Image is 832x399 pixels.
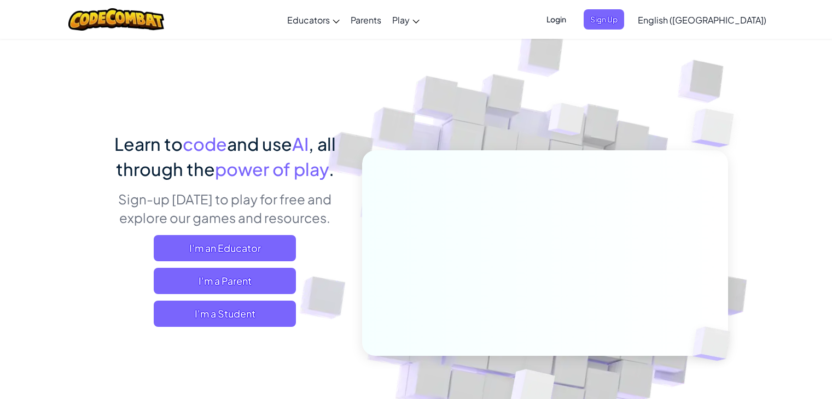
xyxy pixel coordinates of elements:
[104,190,346,227] p: Sign-up [DATE] to play for free and explore our games and resources.
[392,14,410,26] span: Play
[215,158,329,180] span: power of play
[632,5,772,34] a: English ([GEOGRAPHIC_DATA])
[68,8,164,31] img: CodeCombat logo
[227,133,292,155] span: and use
[154,301,296,327] button: I'm a Student
[183,133,227,155] span: code
[674,304,756,384] img: Overlap cubes
[540,9,573,30] button: Login
[387,5,425,34] a: Play
[527,81,606,163] img: Overlap cubes
[114,133,183,155] span: Learn to
[638,14,766,26] span: English ([GEOGRAPHIC_DATA])
[287,14,330,26] span: Educators
[292,133,309,155] span: AI
[329,158,334,180] span: .
[154,268,296,294] a: I'm a Parent
[282,5,345,34] a: Educators
[670,82,764,174] img: Overlap cubes
[345,5,387,34] a: Parents
[154,235,296,261] a: I'm an Educator
[584,9,624,30] button: Sign Up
